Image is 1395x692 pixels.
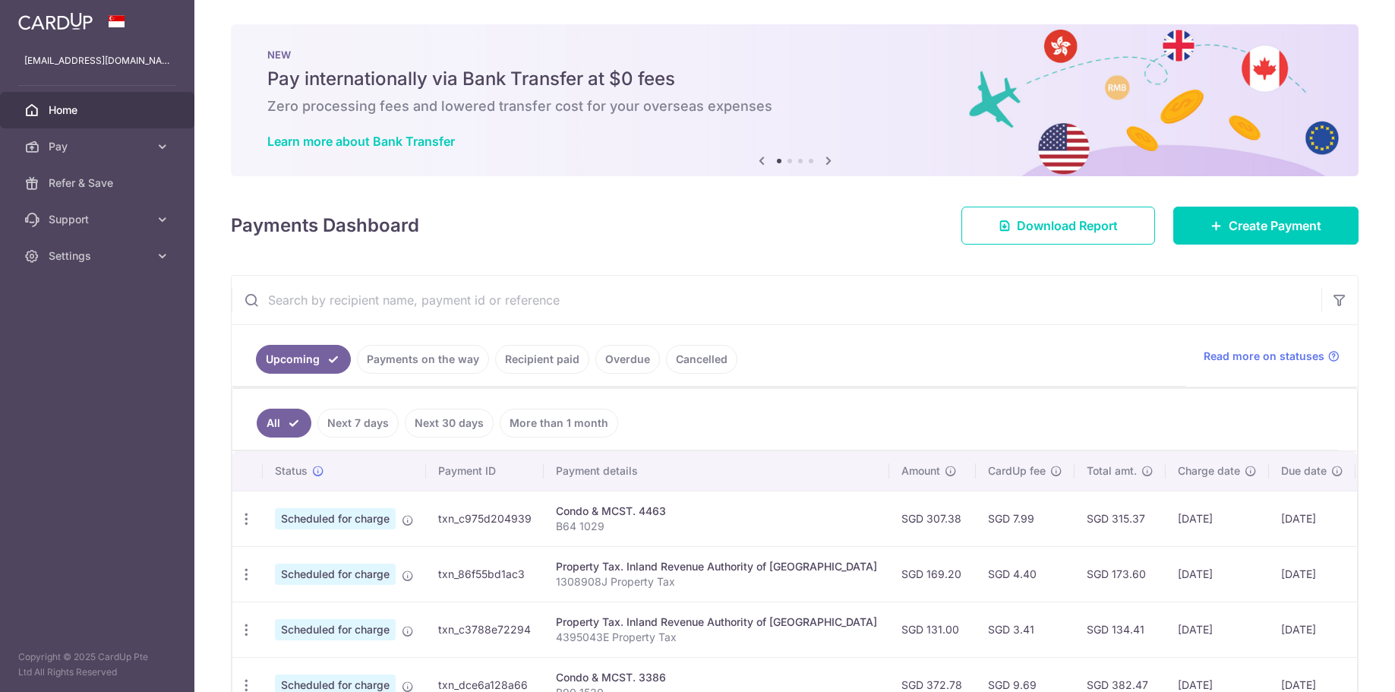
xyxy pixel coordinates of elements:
a: Cancelled [666,345,737,374]
span: Scheduled for charge [275,564,396,585]
span: Settings [49,248,149,264]
div: Property Tax. Inland Revenue Authority of [GEOGRAPHIC_DATA] [556,559,877,574]
img: Bank transfer banner [231,24,1359,176]
td: [DATE] [1269,546,1356,602]
span: Pay [49,139,149,154]
span: Status [275,463,308,479]
td: SGD 173.60 [1075,546,1166,602]
th: Payment details [544,451,889,491]
a: Download Report [961,207,1155,245]
a: Learn more about Bank Transfer [267,134,455,149]
span: Refer & Save [49,175,149,191]
div: Condo & MCST. 3386 [556,670,877,685]
p: B64 1029 [556,519,877,534]
td: SGD 131.00 [889,602,976,657]
span: Due date [1281,463,1327,479]
a: Next 30 days [405,409,494,438]
span: Read more on statuses [1204,349,1324,364]
span: Scheduled for charge [275,619,396,640]
span: Total amt. [1087,463,1137,479]
a: Upcoming [256,345,351,374]
a: Create Payment [1173,207,1359,245]
span: Create Payment [1229,216,1321,235]
span: Scheduled for charge [275,508,396,529]
a: Overdue [595,345,660,374]
td: [DATE] [1269,491,1356,546]
a: Recipient paid [495,345,589,374]
td: txn_86f55bd1ac3 [426,546,544,602]
td: SGD 307.38 [889,491,976,546]
p: 1308908J Property Tax [556,574,877,589]
h5: Pay internationally via Bank Transfer at $0 fees [267,67,1322,91]
input: Search by recipient name, payment id or reference [232,276,1321,324]
td: SGD 315.37 [1075,491,1166,546]
img: CardUp [18,12,93,30]
a: Read more on statuses [1204,349,1340,364]
td: [DATE] [1166,491,1269,546]
span: CardUp fee [988,463,1046,479]
td: txn_c3788e72294 [426,602,544,657]
th: Payment ID [426,451,544,491]
span: Support [49,212,149,227]
td: SGD 4.40 [976,546,1075,602]
a: Next 7 days [317,409,399,438]
h6: Zero processing fees and lowered transfer cost for your overseas expenses [267,97,1322,115]
h4: Payments Dashboard [231,212,419,239]
a: More than 1 month [500,409,618,438]
p: [EMAIL_ADDRESS][DOMAIN_NAME] [24,53,170,68]
td: [DATE] [1166,546,1269,602]
td: [DATE] [1269,602,1356,657]
span: Charge date [1178,463,1240,479]
td: SGD 3.41 [976,602,1075,657]
span: Home [49,103,149,118]
td: SGD 169.20 [889,546,976,602]
a: Payments on the way [357,345,489,374]
div: Property Tax. Inland Revenue Authority of [GEOGRAPHIC_DATA] [556,615,877,630]
td: [DATE] [1166,602,1269,657]
td: txn_c975d204939 [426,491,544,546]
span: Amount [901,463,940,479]
a: All [257,409,311,438]
td: SGD 134.41 [1075,602,1166,657]
td: SGD 7.99 [976,491,1075,546]
span: Download Report [1017,216,1118,235]
p: 4395043E Property Tax [556,630,877,645]
div: Condo & MCST. 4463 [556,504,877,519]
p: NEW [267,49,1322,61]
